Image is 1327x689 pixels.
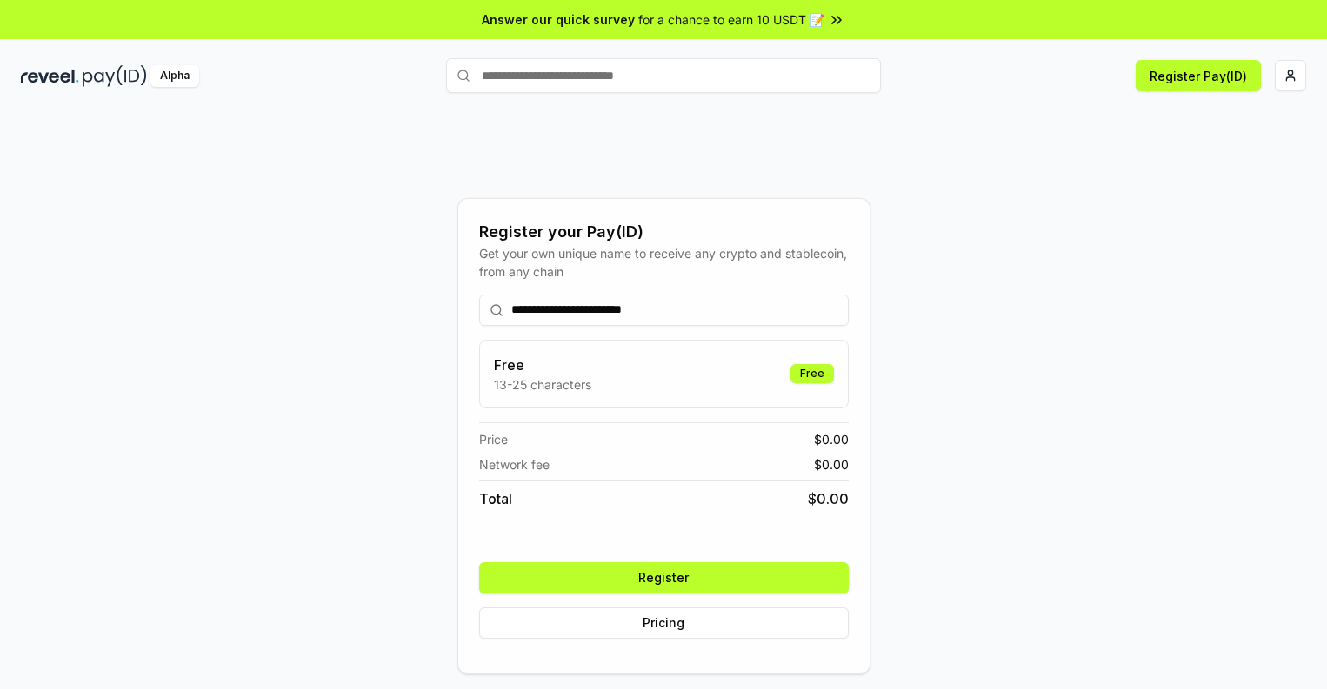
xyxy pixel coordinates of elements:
[479,562,849,593] button: Register
[479,430,508,448] span: Price
[638,10,824,29] span: for a chance to earn 10 USDT 📝
[479,607,849,639] button: Pricing
[83,65,147,87] img: pay_id
[150,65,199,87] div: Alpha
[479,455,550,474] span: Network fee
[482,10,635,29] span: Answer our quick survey
[494,354,591,375] h3: Free
[814,455,849,474] span: $ 0.00
[479,220,849,244] div: Register your Pay(ID)
[814,430,849,448] span: $ 0.00
[808,488,849,509] span: $ 0.00
[790,364,834,383] div: Free
[494,375,591,394] p: 13-25 characters
[479,488,512,509] span: Total
[21,65,79,87] img: reveel_dark
[1136,60,1261,91] button: Register Pay(ID)
[479,244,849,281] div: Get your own unique name to receive any crypto and stablecoin, from any chain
